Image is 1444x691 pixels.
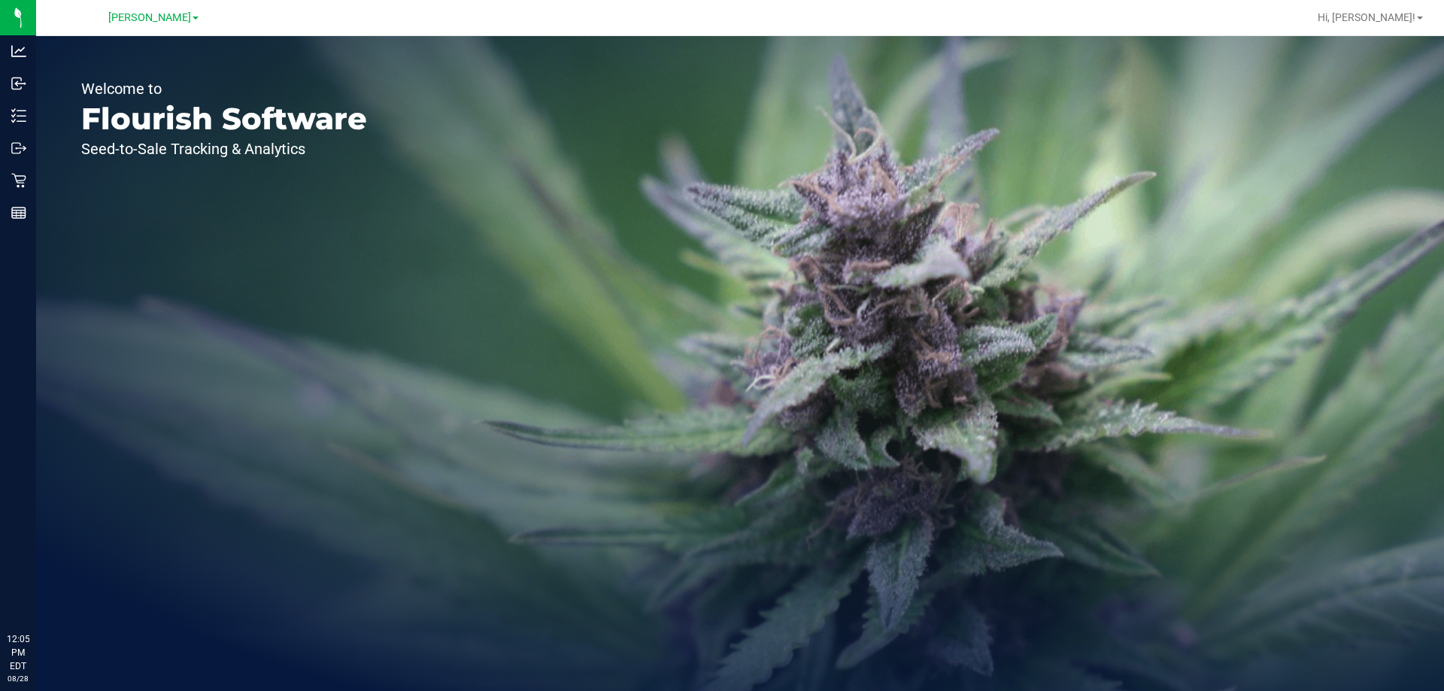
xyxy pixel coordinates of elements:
inline-svg: Outbound [11,141,26,156]
inline-svg: Retail [11,173,26,188]
p: Flourish Software [81,104,367,134]
span: Hi, [PERSON_NAME]! [1318,11,1415,23]
inline-svg: Inbound [11,76,26,91]
inline-svg: Analytics [11,44,26,59]
inline-svg: Inventory [11,108,26,123]
p: Seed-to-Sale Tracking & Analytics [81,141,367,156]
inline-svg: Reports [11,205,26,220]
span: [PERSON_NAME] [108,11,191,24]
p: 08/28 [7,673,29,684]
p: Welcome to [81,81,367,96]
p: 12:05 PM EDT [7,632,29,673]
